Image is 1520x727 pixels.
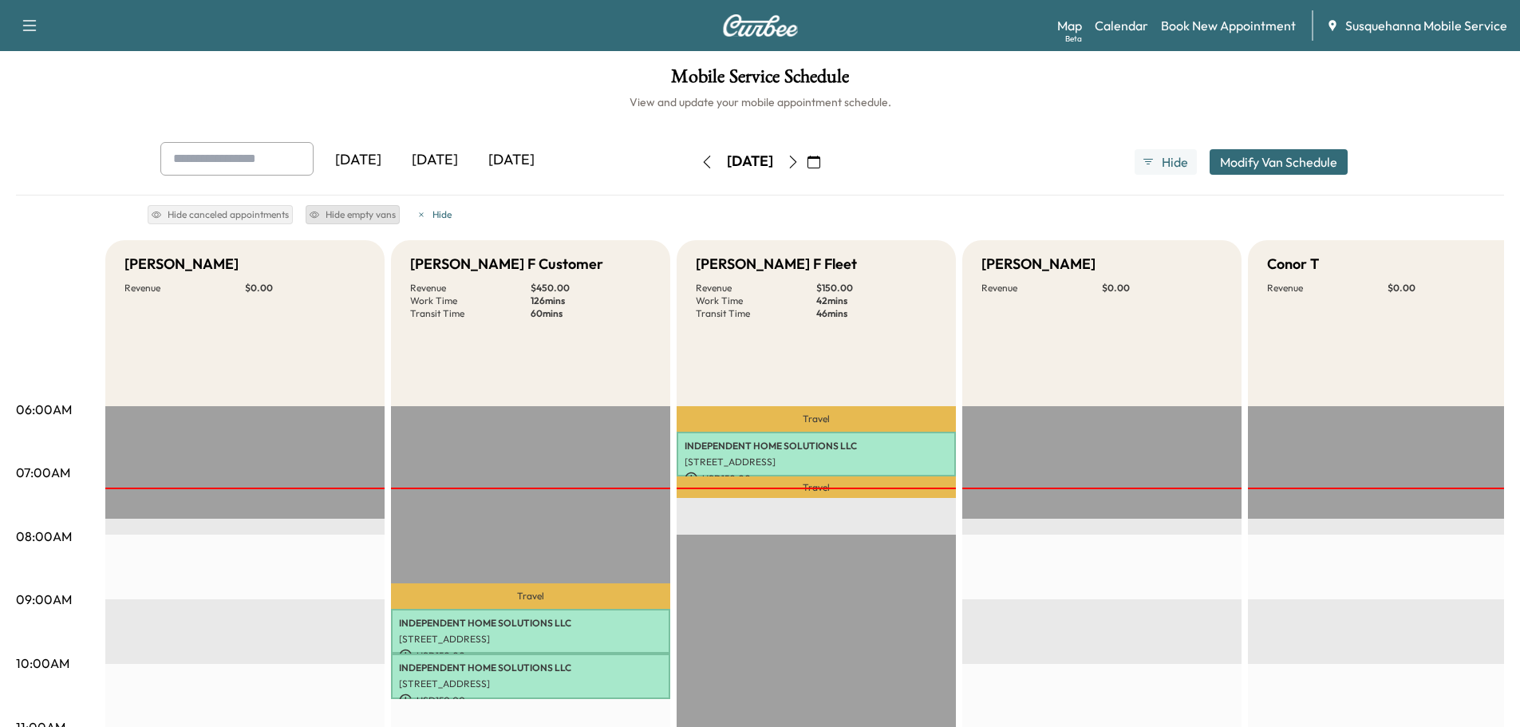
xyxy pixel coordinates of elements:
[1267,282,1388,294] p: Revenue
[1057,16,1082,35] a: MapBeta
[320,142,397,179] div: [DATE]
[816,282,937,294] p: $ 150.00
[1161,152,1190,172] span: Hide
[685,440,948,452] p: INDEPENDENT HOME SOLUTIONS LLC
[1267,253,1319,275] h5: Conor T
[16,94,1504,110] h6: View and update your mobile appointment schedule.
[696,282,816,294] p: Revenue
[399,693,662,708] p: USD 150.00
[397,142,473,179] div: [DATE]
[1388,282,1508,294] p: $ 0.00
[1065,33,1082,45] div: Beta
[124,253,239,275] h5: [PERSON_NAME]
[531,294,651,307] p: 126 mins
[245,282,365,294] p: $ 0.00
[722,14,799,37] img: Curbee Logo
[727,152,773,172] div: [DATE]
[148,205,293,224] button: Hide canceled appointments
[410,282,531,294] p: Revenue
[981,253,1096,275] h5: [PERSON_NAME]
[696,307,816,320] p: Transit Time
[399,617,662,630] p: INDEPENDENT HOME SOLUTIONS LLC
[677,476,956,498] p: Travel
[1161,16,1296,35] a: Book New Appointment
[696,253,857,275] h5: [PERSON_NAME] F Fleet
[677,406,956,432] p: Travel
[16,67,1504,94] h1: Mobile Service Schedule
[1095,16,1148,35] a: Calendar
[1135,149,1197,175] button: Hide
[16,400,72,419] p: 06:00AM
[981,282,1102,294] p: Revenue
[1102,282,1222,294] p: $ 0.00
[391,583,670,609] p: Travel
[410,307,531,320] p: Transit Time
[816,307,937,320] p: 46 mins
[124,282,245,294] p: Revenue
[306,205,400,224] button: Hide empty vans
[685,456,948,468] p: [STREET_ADDRESS]
[816,294,937,307] p: 42 mins
[410,294,531,307] p: Work Time
[399,649,662,663] p: USD 150.00
[16,527,72,546] p: 08:00AM
[413,205,456,224] button: Hide
[531,307,651,320] p: 60 mins
[399,678,662,690] p: [STREET_ADDRESS]
[16,463,70,482] p: 07:00AM
[696,294,816,307] p: Work Time
[410,253,603,275] h5: [PERSON_NAME] F Customer
[1210,149,1348,175] button: Modify Van Schedule
[16,654,69,673] p: 10:00AM
[16,590,72,609] p: 09:00AM
[399,633,662,646] p: [STREET_ADDRESS]
[531,282,651,294] p: $ 450.00
[685,472,948,486] p: USD 150.00
[473,142,550,179] div: [DATE]
[1345,16,1507,35] span: Susquehanna Mobile Service
[399,662,662,674] p: INDEPENDENT HOME SOLUTIONS LLC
